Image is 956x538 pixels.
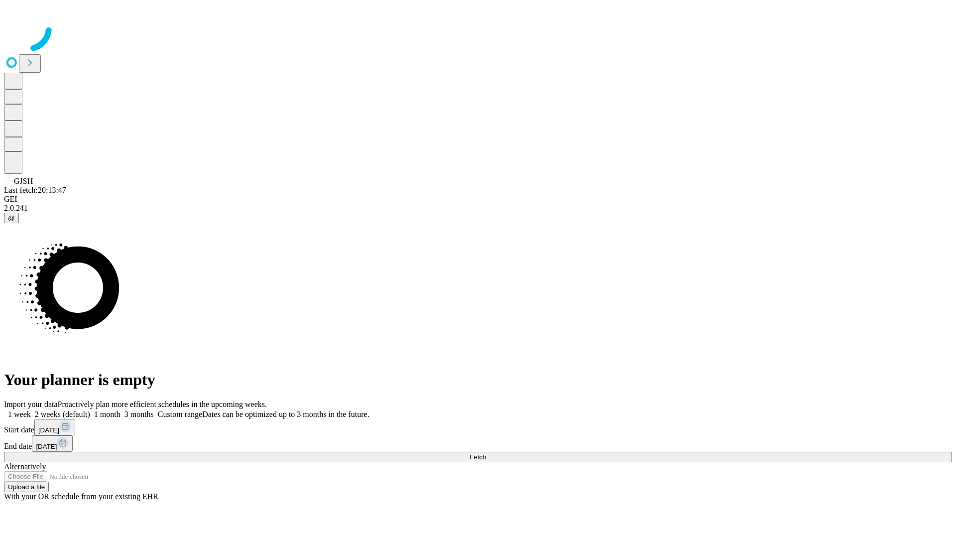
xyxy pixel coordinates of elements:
[4,213,19,223] button: @
[4,371,952,389] h1: Your planner is empty
[32,435,73,452] button: [DATE]
[470,453,486,461] span: Fetch
[202,410,369,418] span: Dates can be optimized up to 3 months in the future.
[124,410,154,418] span: 3 months
[158,410,202,418] span: Custom range
[94,410,120,418] span: 1 month
[8,214,15,222] span: @
[4,419,952,435] div: Start date
[4,452,952,462] button: Fetch
[4,204,952,213] div: 2.0.241
[8,410,31,418] span: 1 week
[35,410,90,418] span: 2 weeks (default)
[4,492,158,501] span: With your OR schedule from your existing EHR
[4,195,952,204] div: GEI
[36,443,57,450] span: [DATE]
[14,177,33,185] span: GJSH
[34,419,75,435] button: [DATE]
[58,400,267,408] span: Proactively plan more efficient schedules in the upcoming weeks.
[4,435,952,452] div: End date
[38,426,59,434] span: [DATE]
[4,462,46,471] span: Alternatively
[4,186,66,194] span: Last fetch: 20:13:47
[4,482,49,492] button: Upload a file
[4,400,58,408] span: Import your data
